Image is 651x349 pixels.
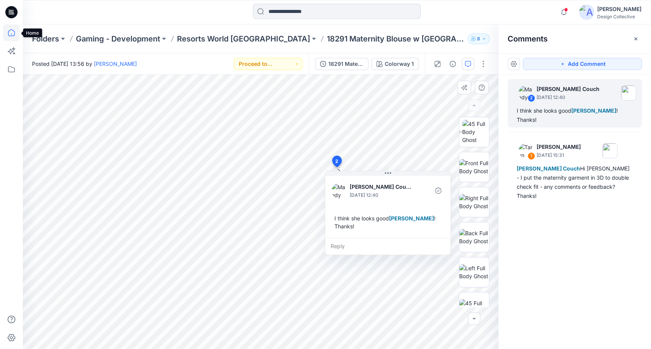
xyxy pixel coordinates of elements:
[371,58,419,70] button: Colorway 1
[571,107,616,114] span: [PERSON_NAME]
[518,143,534,158] img: Taryn Calvey
[537,151,581,159] p: [DATE] 15:31
[527,152,535,160] div: 1
[389,215,434,222] span: [PERSON_NAME]
[350,182,412,191] p: [PERSON_NAME] Couch
[350,191,412,199] p: [DATE] 12:40
[177,33,310,44] a: Resorts World [GEOGRAPHIC_DATA]
[579,5,594,20] img: avatar
[325,238,450,255] div: Reply
[94,61,137,67] a: [PERSON_NAME]
[459,194,489,210] img: Right Full Body Ghost
[335,158,338,165] span: 2
[517,165,580,172] span: [PERSON_NAME] Couch
[459,159,489,175] img: Front Full Body Ghost
[527,94,535,102] div: 2
[518,85,534,100] img: Mandy Mclean Couch
[32,60,137,68] span: Posted [DATE] 13:56 by
[597,14,641,19] div: Design Collective
[315,58,368,70] button: 18291 Maternity Blouse w [GEOGRAPHIC_DATA] [GEOGRAPHIC_DATA]
[462,120,489,144] img: 45 Full Body Ghost
[459,299,489,315] img: 45 Full Body
[76,33,160,44] a: Gaming - Development
[537,84,600,94] p: [PERSON_NAME] Couch
[468,33,490,44] button: 8
[328,60,363,68] div: 18291 Maternity Blouse w [GEOGRAPHIC_DATA] [GEOGRAPHIC_DATA]
[327,33,465,44] p: 18291 Maternity Blouse w [GEOGRAPHIC_DATA] [GEOGRAPHIC_DATA]
[385,60,414,68] div: Colorway 1
[597,5,641,14] div: [PERSON_NAME]
[508,34,548,43] h2: Comments
[537,94,600,101] p: [DATE] 12:40
[459,229,489,245] img: Back Full Body Ghost
[537,142,581,151] p: [PERSON_NAME]
[459,264,489,280] img: Left Full Body Ghost
[447,58,459,70] button: Details
[331,211,444,233] div: I think she looks good ! Thanks!
[517,106,633,124] div: I think she looks good ! Thanks!
[477,35,480,43] p: 8
[32,33,59,44] a: Folders
[523,58,642,70] button: Add Comment
[331,183,347,198] img: Mandy Mclean Couch
[517,164,633,201] div: Hi [PERSON_NAME] - I put the maternity garment in 3D to double check fit - any comments or feedba...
